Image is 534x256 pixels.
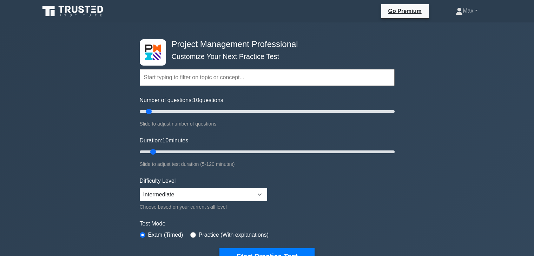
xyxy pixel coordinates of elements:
a: Max [439,4,494,18]
div: Choose based on your current skill level [140,203,267,211]
label: Duration: minutes [140,136,189,145]
input: Start typing to filter on topic or concept... [140,69,395,86]
label: Exam (Timed) [148,231,183,239]
label: Test Mode [140,220,395,228]
span: 10 [162,137,169,143]
h4: Project Management Professional [169,39,360,49]
a: Go Premium [384,7,426,15]
label: Difficulty Level [140,177,176,185]
div: Slide to adjust test duration (5-120 minutes) [140,160,395,168]
span: 10 [193,97,199,103]
label: Number of questions: questions [140,96,223,105]
div: Slide to adjust number of questions [140,120,395,128]
label: Practice (With explanations) [199,231,269,239]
